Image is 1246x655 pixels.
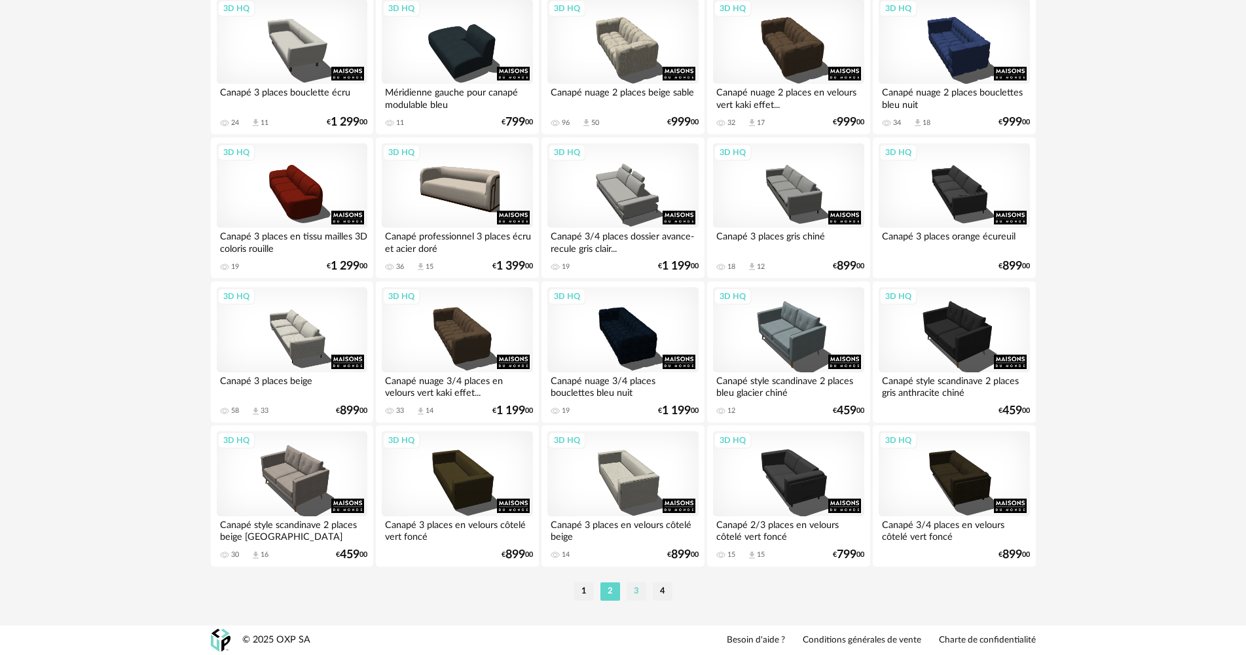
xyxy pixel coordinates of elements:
[837,262,856,271] span: 899
[382,288,420,305] div: 3D HQ
[562,118,570,128] div: 96
[671,118,691,127] span: 999
[496,262,525,271] span: 1 399
[231,118,239,128] div: 24
[396,262,404,272] div: 36
[327,262,367,271] div: € 00
[426,406,433,416] div: 14
[727,406,735,416] div: 12
[873,281,1035,423] a: 3D HQ Canapé style scandinave 2 places gris anthracite chiné €45900
[376,281,538,423] a: 3D HQ Canapé nuage 3/4 places en velours vert kaki effet... 33 Download icon 14 €1 19900
[492,406,533,416] div: € 00
[211,425,373,567] a: 3D HQ Canapé style scandinave 2 places beige [GEOGRAPHIC_DATA] 30 Download icon 16 €45900
[713,516,864,542] div: Canapé 2/3 places en velours côtelé vert foncé
[382,516,532,542] div: Canapé 3 places en velours côtelé vert foncé
[747,118,757,128] span: Download icon
[396,406,404,416] div: 33
[547,516,698,542] div: Canapé 3 places en velours côtelé beige
[879,516,1029,542] div: Canapé 3/4 places en velours côtelé vert foncé
[879,432,917,449] div: 3D HQ
[727,550,735,559] div: 15
[340,550,359,559] span: 459
[879,372,1029,398] div: Canapé style scandinave 2 places gris anthracite chiné
[217,372,367,398] div: Canapé 3 places beige
[714,288,752,305] div: 3D HQ
[999,118,1030,127] div: € 00
[707,425,870,567] a: 3D HQ Canapé 2/3 places en velours côtelé vert foncé 15 Download icon 15 €79900
[502,550,533,559] div: € 00
[662,406,691,416] span: 1 199
[1002,118,1022,127] span: 999
[574,582,594,601] li: 1
[667,118,699,127] div: € 00
[541,137,704,279] a: 3D HQ Canapé 3/4 places dossier avance-recule gris clair... 19 €1 19900
[833,118,864,127] div: € 00
[340,406,359,416] span: 899
[747,262,757,272] span: Download icon
[879,84,1029,110] div: Canapé nuage 2 places bouclettes bleu nuit
[376,425,538,567] a: 3D HQ Canapé 3 places en velours côtelé vert foncé €89900
[591,118,599,128] div: 50
[548,288,586,305] div: 3D HQ
[581,118,591,128] span: Download icon
[562,262,570,272] div: 19
[251,118,261,128] span: Download icon
[879,228,1029,254] div: Canapé 3 places orange écureuil
[727,635,785,646] a: Besoin d'aide ?
[261,118,268,128] div: 11
[667,550,699,559] div: € 00
[713,84,864,110] div: Canapé nuage 2 places en velours vert kaki effet...
[707,281,870,423] a: 3D HQ Canapé style scandinave 2 places bleu glacier chiné 12 €45900
[492,262,533,271] div: € 00
[727,118,735,128] div: 32
[382,84,532,110] div: Méridienne gauche pour canapé modulable bleu
[600,582,620,601] li: 2
[662,262,691,271] span: 1 199
[376,137,538,279] a: 3D HQ Canapé professionnel 3 places écru et acier doré 36 Download icon 15 €1 39900
[217,516,367,542] div: Canapé style scandinave 2 places beige [GEOGRAPHIC_DATA]
[217,228,367,254] div: Canapé 3 places en tissu mailles 3D coloris rouille
[261,550,268,559] div: 16
[833,550,864,559] div: € 00
[502,118,533,127] div: € 00
[496,406,525,416] span: 1 199
[1002,262,1022,271] span: 899
[382,432,420,449] div: 3D HQ
[217,84,367,110] div: Canapé 3 places bouclette écru
[547,372,698,398] div: Canapé nuage 3/4 places bouclettes bleu nuit
[211,137,373,279] a: 3D HQ Canapé 3 places en tissu mailles 3D coloris rouille 19 €1 29900
[757,262,765,272] div: 12
[416,262,426,272] span: Download icon
[562,550,570,559] div: 14
[727,262,735,272] div: 18
[251,550,261,560] span: Download icon
[327,118,367,127] div: € 00
[627,582,646,601] li: 3
[879,288,917,305] div: 3D HQ
[653,582,672,601] li: 4
[336,406,367,416] div: € 00
[231,550,239,559] div: 30
[833,262,864,271] div: € 00
[548,432,586,449] div: 3D HQ
[837,406,856,416] span: 459
[837,118,856,127] span: 999
[999,406,1030,416] div: € 00
[658,406,699,416] div: € 00
[251,406,261,416] span: Download icon
[999,262,1030,271] div: € 00
[541,425,704,567] a: 3D HQ Canapé 3 places en velours côtelé beige 14 €89900
[747,550,757,560] span: Download icon
[382,228,532,254] div: Canapé professionnel 3 places écru et acier doré
[336,550,367,559] div: € 00
[261,406,268,416] div: 33
[999,550,1030,559] div: € 00
[757,118,765,128] div: 17
[242,634,310,646] div: © 2025 OXP SA
[713,228,864,254] div: Canapé 3 places gris chiné
[879,144,917,161] div: 3D HQ
[893,118,901,128] div: 34
[217,432,255,449] div: 3D HQ
[547,84,698,110] div: Canapé nuage 2 places beige sable
[541,281,704,423] a: 3D HQ Canapé nuage 3/4 places bouclettes bleu nuit 19 €1 19900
